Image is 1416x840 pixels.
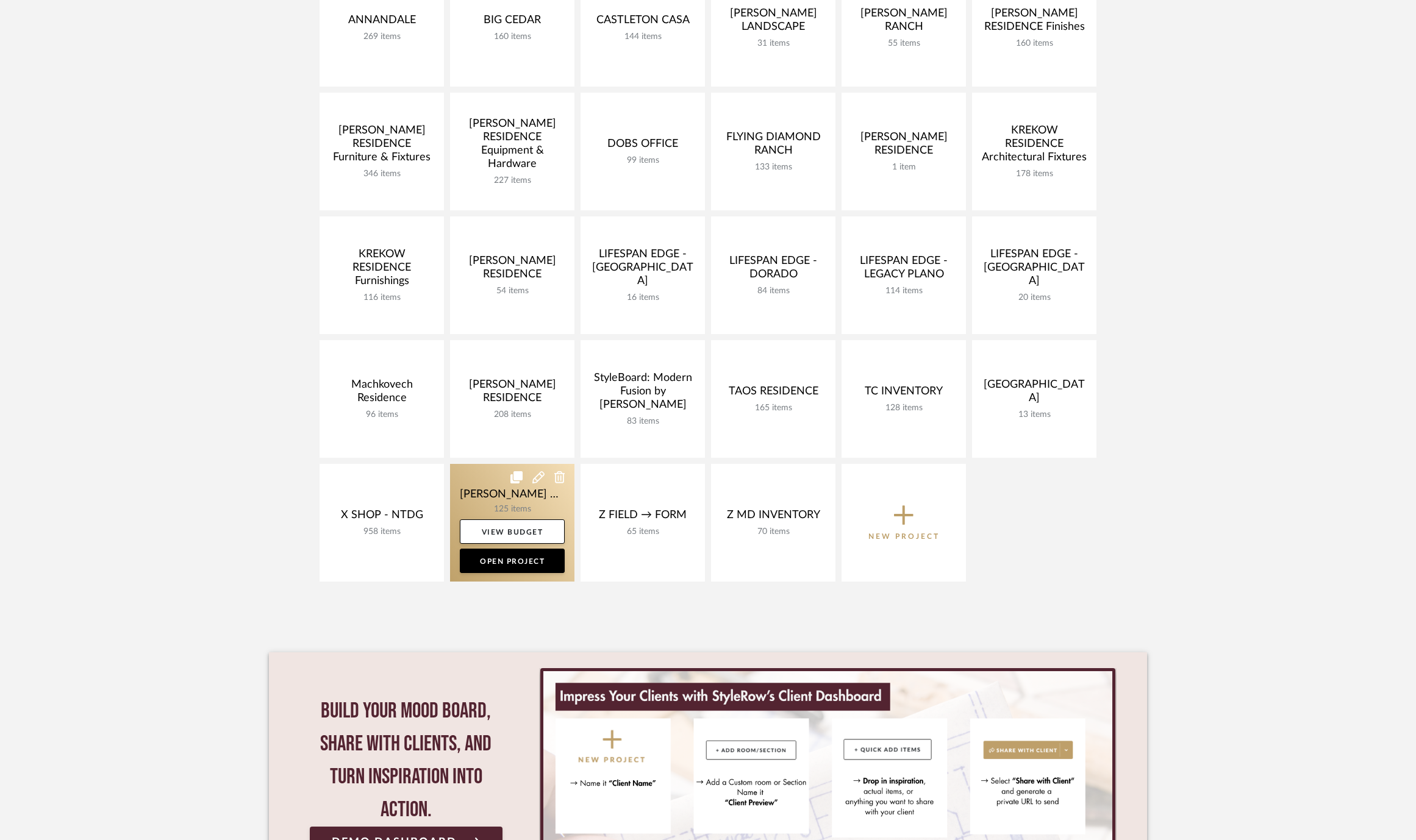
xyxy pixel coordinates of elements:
[721,162,826,173] div: 133 items
[851,254,956,286] div: LIFESPAN EDGE - LEGACY PLANO
[721,527,826,537] div: 70 items
[590,155,695,166] div: 99 items
[851,385,956,403] div: TC INVENTORY
[721,508,826,527] div: Z MD INVENTORY
[851,38,956,49] div: 55 items
[590,527,695,537] div: 65 items
[868,530,940,543] p: New Project
[329,527,434,537] div: 958 items
[590,13,695,32] div: CASTLETON CASA
[851,162,956,173] div: 1 item
[721,403,826,413] div: 165 items
[460,519,565,544] a: View Budget
[982,124,1087,169] div: KREKOW RESIDENCE Architectural Fixtures
[721,7,826,38] div: [PERSON_NAME] LANDSCAPE
[721,385,826,403] div: TAOS RESIDENCE
[982,378,1087,410] div: [GEOGRAPHIC_DATA]
[329,169,434,179] div: 346 items
[982,410,1087,420] div: 13 items
[329,124,434,169] div: [PERSON_NAME] RESIDENCE Furniture & Fixtures
[329,508,434,527] div: X SHOP - NTDG
[590,137,695,155] div: DOBS OFFICE
[590,508,695,527] div: Z FIELD → FORM
[310,695,502,827] div: Build your mood board, share with clients, and turn inspiration into action.
[982,247,1087,293] div: LIFESPAN EDGE - [GEOGRAPHIC_DATA]
[460,286,565,296] div: 54 items
[721,254,826,286] div: LIFESPAN EDGE - DORADO
[590,371,695,416] div: StyleBoard: Modern Fusion by [PERSON_NAME]
[982,38,1087,49] div: 160 items
[721,130,826,162] div: FLYING DIAMOND RANCH
[329,293,434,303] div: 116 items
[329,32,434,42] div: 269 items
[460,549,565,573] a: Open Project
[460,176,565,186] div: 227 items
[329,410,434,420] div: 96 items
[460,117,565,176] div: [PERSON_NAME] RESIDENCE Equipment & Hardware
[460,254,565,286] div: [PERSON_NAME] RESIDENCE
[329,378,434,410] div: Machkovech Residence
[329,247,434,293] div: KREKOW RESIDENCE Furnishings
[460,13,565,32] div: BIG CEDAR
[982,7,1087,38] div: [PERSON_NAME] RESIDENCE Finishes
[721,286,826,296] div: 84 items
[851,7,956,38] div: [PERSON_NAME] RANCH
[590,247,695,293] div: LIFESPAN EDGE - [GEOGRAPHIC_DATA]
[851,403,956,413] div: 128 items
[982,169,1087,179] div: 178 items
[851,286,956,296] div: 114 items
[329,13,434,32] div: ANNANDALE
[982,293,1087,303] div: 20 items
[590,416,695,427] div: 83 items
[590,32,695,42] div: 144 items
[851,130,956,162] div: [PERSON_NAME] RESIDENCE
[721,38,826,49] div: 31 items
[590,293,695,303] div: 16 items
[460,410,565,420] div: 208 items
[460,32,565,42] div: 160 items
[842,464,966,582] button: New Project
[460,378,565,410] div: [PERSON_NAME] RESIDENCE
